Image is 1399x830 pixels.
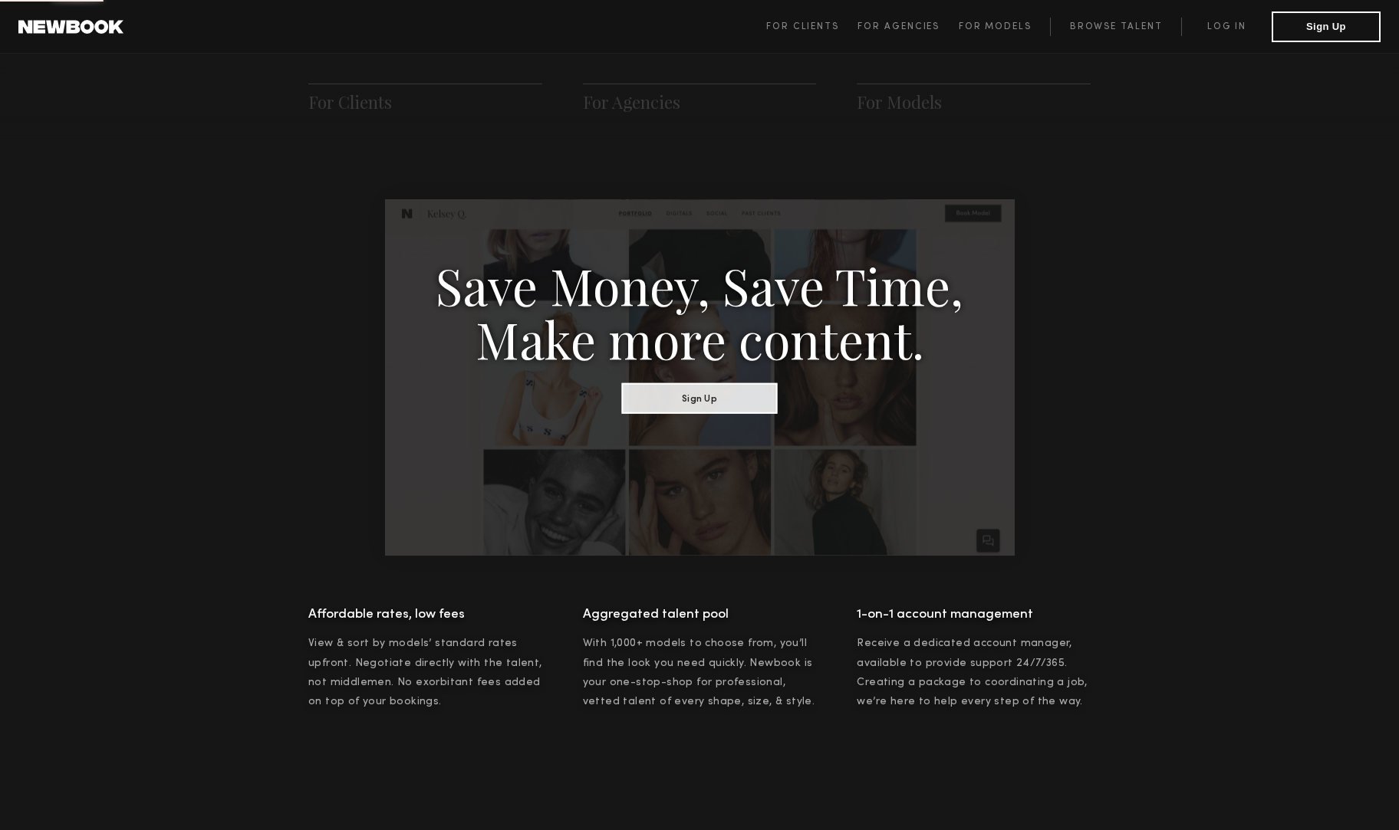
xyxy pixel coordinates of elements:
h3: Save Money, Save Time, Make more content. [435,258,964,365]
span: For Agencies [858,22,940,31]
a: Log in [1181,18,1272,36]
span: View & sort by models’ standard rates upfront. Negotiate directly with the talent, not middlemen.... [308,638,542,706]
a: Browse Talent [1050,18,1181,36]
a: For Clients [308,90,392,113]
a: For Agencies [858,18,958,36]
span: Receive a dedicated account manager, available to provide support 24/7/365. Creating a package to... [857,638,1087,706]
a: For Models [857,90,942,113]
h4: Aggregated talent pool [583,603,817,626]
span: For Clients [766,22,839,31]
h4: 1-on-1 account management [857,603,1091,626]
a: For Clients [766,18,858,36]
button: Sign Up [622,382,778,413]
span: For Models [959,22,1032,31]
a: For Models [959,18,1051,36]
button: Sign Up [1272,11,1381,42]
h4: Affordable rates, low fees [308,603,542,626]
a: For Agencies [583,90,680,113]
span: With 1,000+ models to choose from, you’ll find the look you need quickly. Newbook is your one-sto... [583,638,815,706]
